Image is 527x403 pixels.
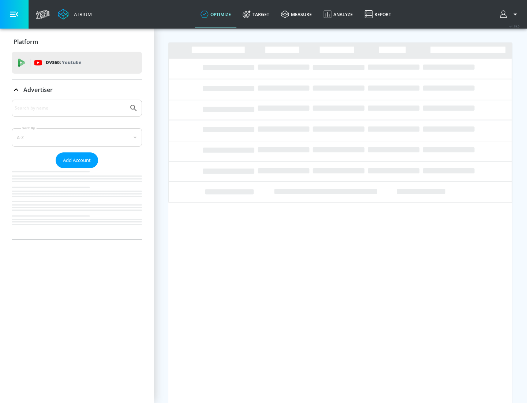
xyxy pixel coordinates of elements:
div: Advertiser [12,100,142,239]
label: Sort By [21,126,37,130]
span: v 4.19.0 [509,24,520,28]
nav: list of Advertiser [12,168,142,239]
p: Youtube [62,59,81,66]
div: Atrium [71,11,92,18]
div: DV360: Youtube [12,52,142,74]
p: Platform [14,38,38,46]
p: Advertiser [23,86,53,94]
p: DV360: [46,59,81,67]
button: Add Account [56,152,98,168]
span: Add Account [63,156,91,164]
input: Search by name [15,103,126,113]
a: Target [237,1,275,27]
a: Report [359,1,397,27]
a: Analyze [318,1,359,27]
div: A-Z [12,128,142,147]
a: Atrium [58,9,92,20]
a: optimize [195,1,237,27]
div: Platform [12,32,142,52]
a: measure [275,1,318,27]
div: Advertiser [12,80,142,100]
